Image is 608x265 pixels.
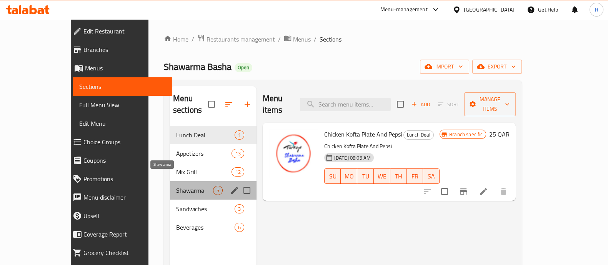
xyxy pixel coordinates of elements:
span: Menus [85,63,166,73]
div: Lunch Deal1 [170,126,257,144]
span: 3 [235,205,244,213]
span: Edit Restaurant [83,27,166,36]
input: search [300,98,391,111]
div: Sandwiches3 [170,200,257,218]
span: Add [410,100,431,109]
div: Appetizers13 [170,144,257,163]
li: / [314,35,316,44]
a: Full Menu View [73,96,172,114]
div: Beverages6 [170,218,257,237]
button: delete [494,182,513,201]
a: Restaurants management [197,34,275,44]
span: SA [426,171,436,182]
span: SU [328,171,338,182]
div: items [232,149,244,158]
div: Mix Grill12 [170,163,257,181]
p: Chicken Kofta Plate And Pepsi [324,142,440,151]
button: FR [407,168,423,184]
span: Manage items [470,95,510,114]
span: Select section first [433,98,464,110]
span: TH [393,171,404,182]
button: TU [357,168,374,184]
span: 13 [232,150,243,157]
button: Add [408,98,433,110]
span: TU [360,171,371,182]
a: Menus [284,34,311,44]
span: Sort sections [220,95,238,113]
button: SA [423,168,440,184]
h2: Menu items [263,93,291,116]
span: Coverage Report [83,230,166,239]
a: Edit Menu [73,114,172,133]
button: Manage items [464,92,516,116]
span: MO [344,171,354,182]
nav: breadcrumb [164,34,522,44]
span: Beverages [176,223,235,232]
button: export [472,60,522,74]
span: Chicken Kofta Plate And Pepsi [324,128,402,140]
span: 1 [235,132,244,139]
a: Branches [67,40,172,59]
span: 12 [232,168,243,176]
span: Select to update [436,183,453,200]
span: FR [410,171,420,182]
div: [GEOGRAPHIC_DATA] [464,5,515,14]
button: import [420,60,469,74]
div: Open [235,63,252,72]
span: Promotions [83,174,166,183]
span: Sections [320,35,341,44]
span: Edit Menu [79,119,166,128]
li: / [192,35,194,44]
span: Restaurants management [207,35,275,44]
a: Edit menu item [479,187,488,196]
span: Shawarma [176,186,213,195]
div: items [232,167,244,177]
span: Grocery Checklist [83,248,166,257]
span: export [478,62,516,72]
span: Menu disclaimer [83,193,166,202]
span: Branch specific [446,131,486,138]
button: Add section [238,95,257,113]
a: Grocery Checklist [67,243,172,262]
button: MO [341,168,357,184]
span: Mix Grill [176,167,232,177]
nav: Menu sections [170,123,257,240]
a: Edit Restaurant [67,22,172,40]
a: Coverage Report [67,225,172,243]
li: / [278,35,281,44]
span: Sections [79,82,166,91]
a: Promotions [67,170,172,188]
span: Shawarma Basha [164,58,232,75]
span: Add item [408,98,433,110]
span: Branches [83,45,166,54]
a: Upsell [67,207,172,225]
button: TH [390,168,407,184]
div: items [235,204,244,213]
span: Upsell [83,211,166,220]
span: [DATE] 08:09 AM [331,154,374,162]
button: WE [374,168,390,184]
span: Select all sections [203,96,220,112]
button: edit [229,185,240,196]
span: Appetizers [176,149,232,158]
h6: 25 QAR [489,129,510,140]
span: WE [377,171,387,182]
a: Coupons [67,151,172,170]
span: Full Menu View [79,100,166,110]
span: Choice Groups [83,137,166,147]
div: Lunch Deal [403,130,434,140]
a: Menus [67,59,172,77]
span: R [595,5,598,14]
a: Sections [73,77,172,96]
div: items [213,186,223,195]
span: Sandwiches [176,204,235,213]
span: 5 [213,187,222,194]
div: Shawarma5edit [170,181,257,200]
span: Lunch Deal [176,130,235,140]
span: 6 [235,224,244,231]
span: Open [235,64,252,71]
